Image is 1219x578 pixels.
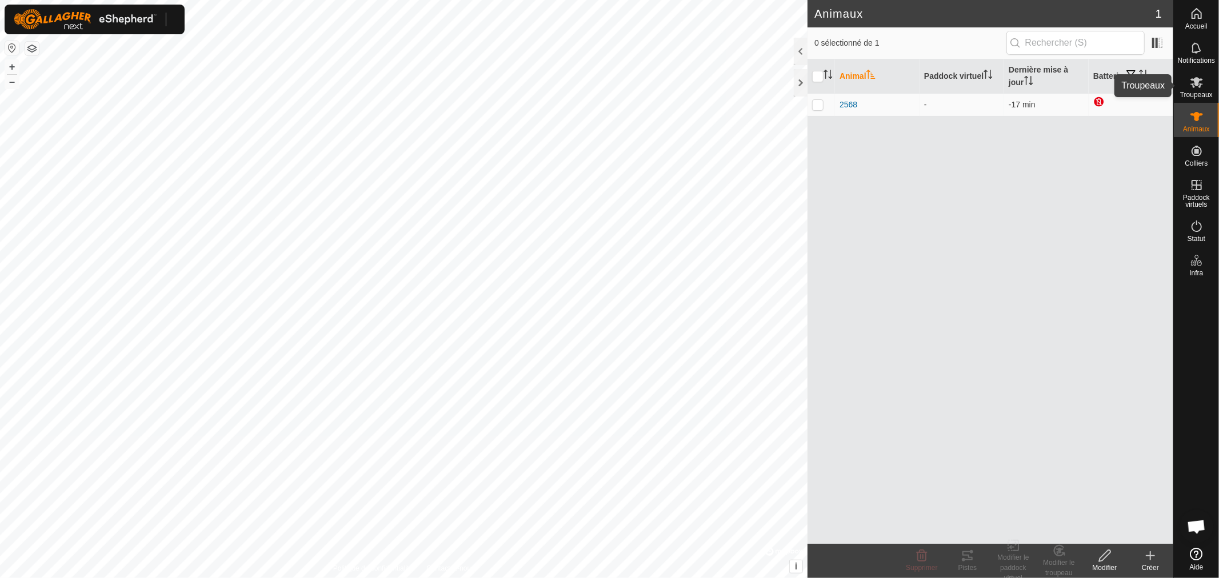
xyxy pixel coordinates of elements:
span: Troupeaux [1180,91,1213,98]
span: Colliers [1185,160,1208,167]
h2: Animaux [814,7,1156,21]
span: Infra [1189,270,1203,276]
span: Supprimer [906,564,937,572]
p-sorticon: Activer pour trier [984,71,993,81]
img: Logo Gallagher [14,9,157,30]
th: Animal [835,59,920,94]
span: Statut [1188,235,1205,242]
p-sorticon: Activer pour trier [1139,71,1148,81]
a: Contactez-nous [426,563,474,573]
button: Couches de carte [25,42,39,55]
p-sorticon: Activer pour trier [866,71,876,81]
span: 1 [1156,5,1162,22]
a: Aide [1174,543,1219,575]
th: Dernière mise à jour [1004,59,1089,94]
p-sorticon: Activer pour trier [824,71,833,81]
span: Paddock virtuels [1177,194,1216,208]
th: Batterie [1089,59,1173,94]
span: 22 sept. 2025, 11 h 08 [1009,100,1036,109]
span: i [795,561,797,571]
span: Notifications [1178,57,1215,64]
button: i [790,560,802,573]
button: – [5,75,19,89]
div: Créer [1128,563,1173,573]
div: Modifier [1082,563,1128,573]
button: Réinitialiser la carte [5,41,19,55]
div: Pistes [945,563,990,573]
span: Aide [1189,564,1203,571]
input: Rechercher (S) [1006,31,1145,55]
span: Accueil [1185,23,1208,30]
div: Modifier le troupeau [1036,557,1082,578]
div: Open chat [1180,509,1214,544]
p-sorticon: Activer pour trier [1024,78,1033,87]
a: Politique de confidentialité [333,563,413,573]
span: 2568 [840,99,857,111]
app-display-virtual-paddock-transition: - [924,100,927,109]
span: 0 sélectionné de 1 [814,37,1006,49]
th: Paddock virtuel [920,59,1004,94]
button: + [5,60,19,74]
span: Animaux [1183,126,1210,133]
